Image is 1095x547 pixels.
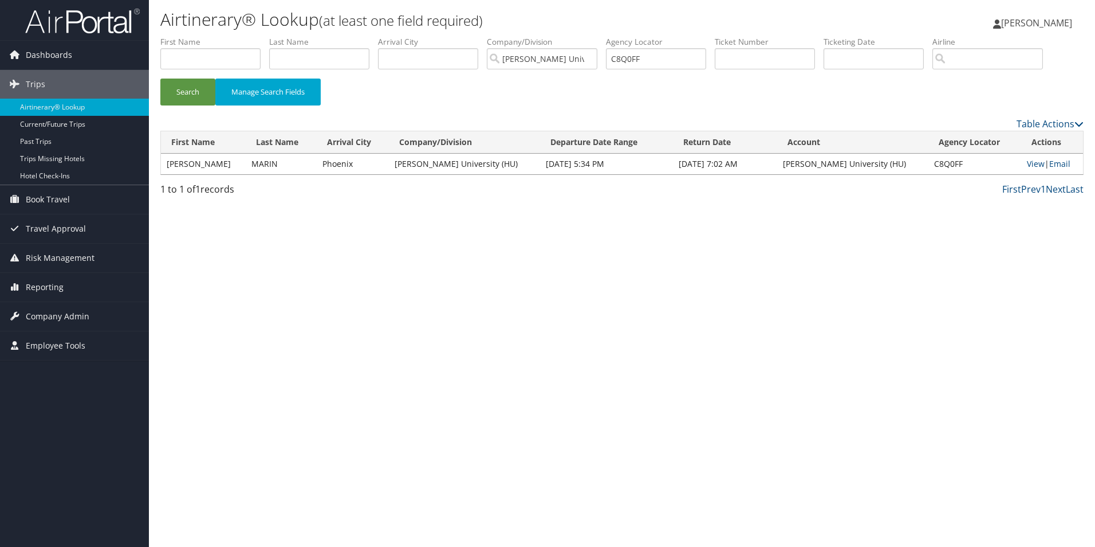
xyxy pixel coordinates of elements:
label: Company/Division [487,36,606,48]
th: Agency Locator: activate to sort column ascending [928,131,1022,154]
label: Agency Locator [606,36,715,48]
span: Book Travel [26,185,70,214]
span: Reporting [26,273,64,302]
span: [PERSON_NAME] [1001,17,1072,29]
td: MARIN [246,154,316,174]
span: Employee Tools [26,331,85,360]
span: 1 [195,183,200,196]
a: Next [1046,183,1066,196]
td: [DATE] 7:02 AM [673,154,777,174]
th: Arrival City: activate to sort column ascending [317,131,389,154]
a: Email [1049,158,1070,169]
span: Company Admin [26,302,89,331]
h1: Airtinerary® Lookup [160,7,776,32]
th: Account: activate to sort column ascending [777,131,928,154]
th: Return Date: activate to sort column ascending [673,131,777,154]
label: Last Name [269,36,378,48]
label: Arrival City [378,36,487,48]
img: airportal-logo.png [25,7,140,34]
a: 1 [1041,183,1046,196]
button: Search [160,79,215,106]
label: Airline [932,36,1051,48]
span: Risk Management [26,244,94,272]
th: Actions [1021,131,1083,154]
a: Prev [1021,183,1041,196]
span: Trips [26,70,45,99]
td: Phoenix [317,154,389,174]
th: Company/Division [389,131,540,154]
small: (at least one field required) [319,11,483,30]
td: [PERSON_NAME] [161,154,246,174]
label: Ticketing Date [824,36,932,48]
a: Table Actions [1017,118,1084,130]
th: First Name: activate to sort column ascending [161,131,246,154]
th: Departure Date Range: activate to sort column ascending [540,131,673,154]
label: First Name [160,36,269,48]
a: Last [1066,183,1084,196]
a: View [1027,158,1045,169]
td: C8Q0FF [928,154,1022,174]
button: Manage Search Fields [215,79,321,106]
td: [DATE] 5:34 PM [540,154,673,174]
span: Dashboards [26,41,72,69]
a: First [1002,183,1021,196]
td: [PERSON_NAME] University (HU) [777,154,928,174]
div: 1 to 1 of records [160,182,379,202]
td: | [1021,154,1083,174]
span: Travel Approval [26,214,86,243]
label: Ticket Number [715,36,824,48]
td: [PERSON_NAME] University (HU) [389,154,540,174]
th: Last Name: activate to sort column ascending [246,131,316,154]
a: [PERSON_NAME] [993,6,1084,40]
